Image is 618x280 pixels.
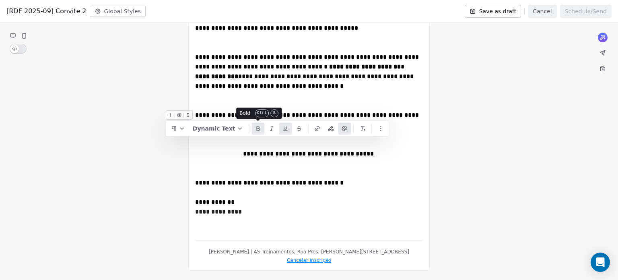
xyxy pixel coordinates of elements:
button: Global Styles [90,6,146,17]
button: Dynamic Text [190,122,247,135]
span: [RDF 2025-09] Convite 2 [6,6,87,16]
span: Bold [239,110,250,116]
button: Cancel [528,5,556,18]
button: Schedule/Send [560,5,612,18]
kbd: Ctrl [255,109,269,117]
button: Save as draft [465,5,521,18]
kbd: B [270,109,278,117]
div: Open Intercom Messenger [591,253,610,272]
